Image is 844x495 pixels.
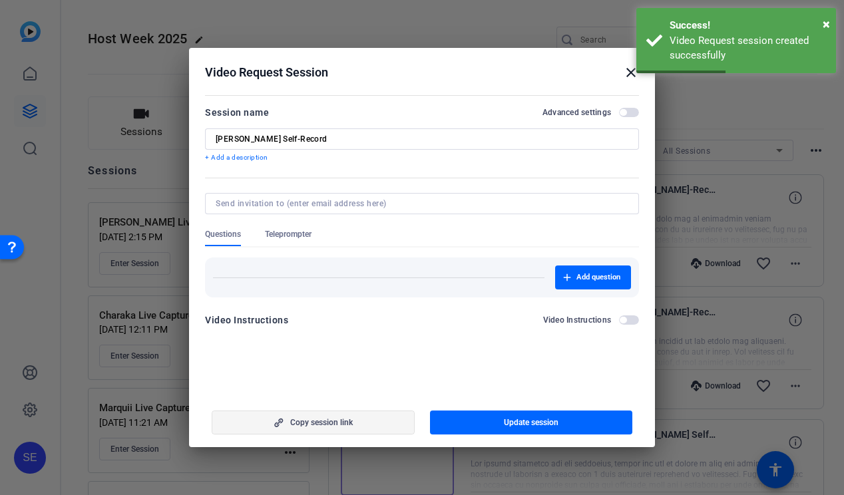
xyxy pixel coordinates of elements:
button: Close [823,14,830,34]
span: Update session [504,417,558,428]
h2: Video Instructions [543,315,612,325]
div: Session name [205,104,269,120]
h2: Advanced settings [542,107,611,118]
p: + Add a description [205,152,639,163]
div: Success! [670,18,826,33]
input: Send invitation to (enter email address here) [216,198,623,209]
span: × [823,16,830,32]
span: Add question [576,272,620,283]
span: Copy session link [290,417,353,428]
div: Video Request Session [205,65,639,81]
span: Teleprompter [265,229,312,240]
mat-icon: close [623,65,639,81]
div: Video Request session created successfully [670,33,826,63]
input: Enter Session Name [216,134,628,144]
button: Update session [430,411,633,434]
span: Questions [205,229,241,240]
button: Copy session link [212,411,415,434]
button: Add question [555,265,631,289]
div: Video Instructions [205,312,288,328]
